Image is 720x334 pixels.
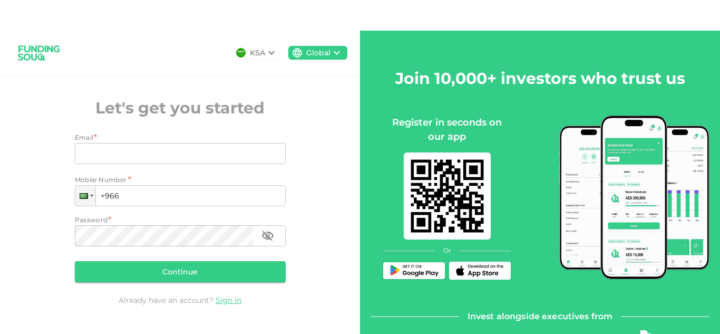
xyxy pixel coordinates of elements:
[250,47,265,59] div: KSA
[13,39,65,67] img: logo
[75,186,95,206] div: Saudi Arabia: + 966
[75,261,286,282] button: Continue
[216,295,241,305] a: Sign in
[404,152,491,240] img: mobile-app
[75,225,253,246] input: password
[75,185,286,206] input: 1 (702) 123-4567
[395,66,685,90] h2: Join 10,000+ investors who trust us
[306,47,330,59] div: Global
[75,175,127,185] span: Mobile Number
[559,116,709,279] img: mobile-app
[75,96,286,120] h2: Let's get you started
[75,216,108,224] span: Password
[75,133,94,141] span: Email
[468,309,613,324] span: Invest alongside executives from
[75,143,274,164] input: email
[75,295,286,306] div: Already have an account?
[383,116,511,144] div: Register in seconds on our app
[454,264,507,277] img: App Store
[443,246,451,255] span: Or
[388,265,441,277] img: Play Store
[236,48,246,58] img: flag-sa.b9a346574cdc8950dd34b50780441f57.svg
